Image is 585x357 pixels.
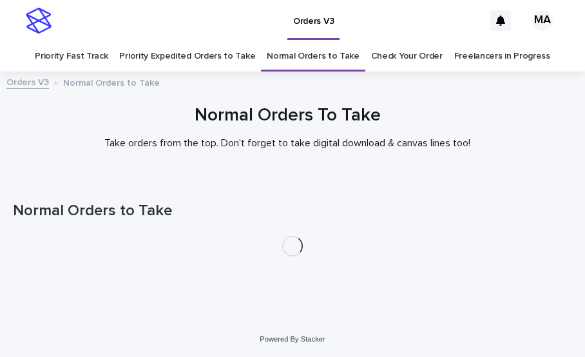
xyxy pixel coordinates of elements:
[267,41,360,72] a: Normal Orders to Take
[63,75,160,89] p: Normal Orders to Take
[13,105,562,127] h1: Normal Orders To Take
[26,8,52,34] img: stacker-logo-s-only.png
[119,41,255,72] a: Priority Expedited Orders to Take
[532,10,553,31] div: MA
[35,41,108,72] a: Priority Fast Track
[371,41,443,72] a: Check Your Order
[260,335,325,343] a: Powered By Stacker
[6,74,49,89] a: Orders V3
[30,137,545,150] p: Take orders from the top. Don't forget to take digital download & canvas lines too!
[13,202,572,220] h1: Normal Orders to Take
[454,41,550,72] a: Freelancers in Progress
